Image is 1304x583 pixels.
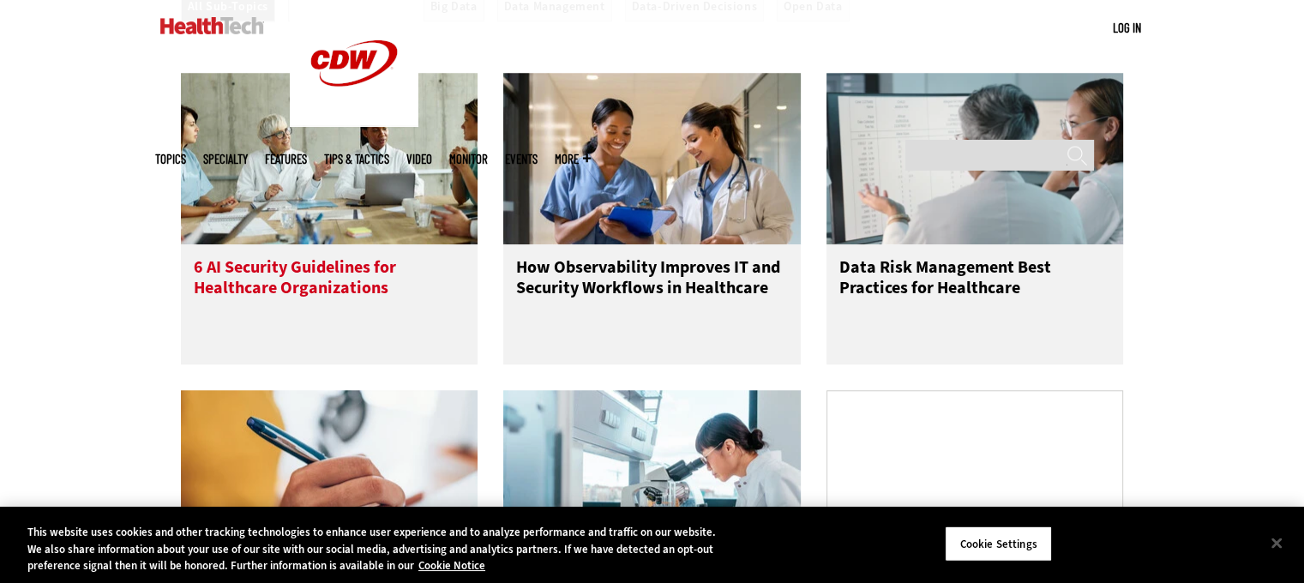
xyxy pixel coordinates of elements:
[290,113,418,131] a: CDW
[1113,19,1141,37] div: User menu
[505,153,538,165] a: Events
[160,17,264,34] img: Home
[839,257,1111,326] h3: Data Risk Management Best Practices for Healthcare
[418,558,485,573] a: More information about your privacy
[181,73,478,364] a: Doctors meeting in the office 6 AI Security Guidelines for Healthcare Organizations
[1258,524,1295,562] button: Close
[1113,20,1141,35] a: Log in
[406,153,432,165] a: Video
[503,390,801,562] img: Person conducting research in lab
[555,153,591,165] span: More
[265,153,307,165] a: Features
[155,153,186,165] span: Topics
[826,73,1124,364] a: two scientists discuss data Data Risk Management Best Practices for Healthcare
[516,257,788,326] h3: How Observability Improves IT and Security Workflows in Healthcare
[503,73,801,364] a: Nurse and doctor coordinating How Observability Improves IT and Security Workflows in Healthcare
[826,73,1124,244] img: two scientists discuss data
[449,153,488,165] a: MonITor
[181,390,478,562] img: Person with a clipboard checking a list
[203,153,248,165] span: Specialty
[945,526,1052,562] button: Cookie Settings
[194,257,466,326] h3: 6 AI Security Guidelines for Healthcare Organizations
[27,524,718,574] div: This website uses cookies and other tracking technologies to enhance user experience and to analy...
[503,73,801,244] img: Nurse and doctor coordinating
[324,153,389,165] a: Tips & Tactics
